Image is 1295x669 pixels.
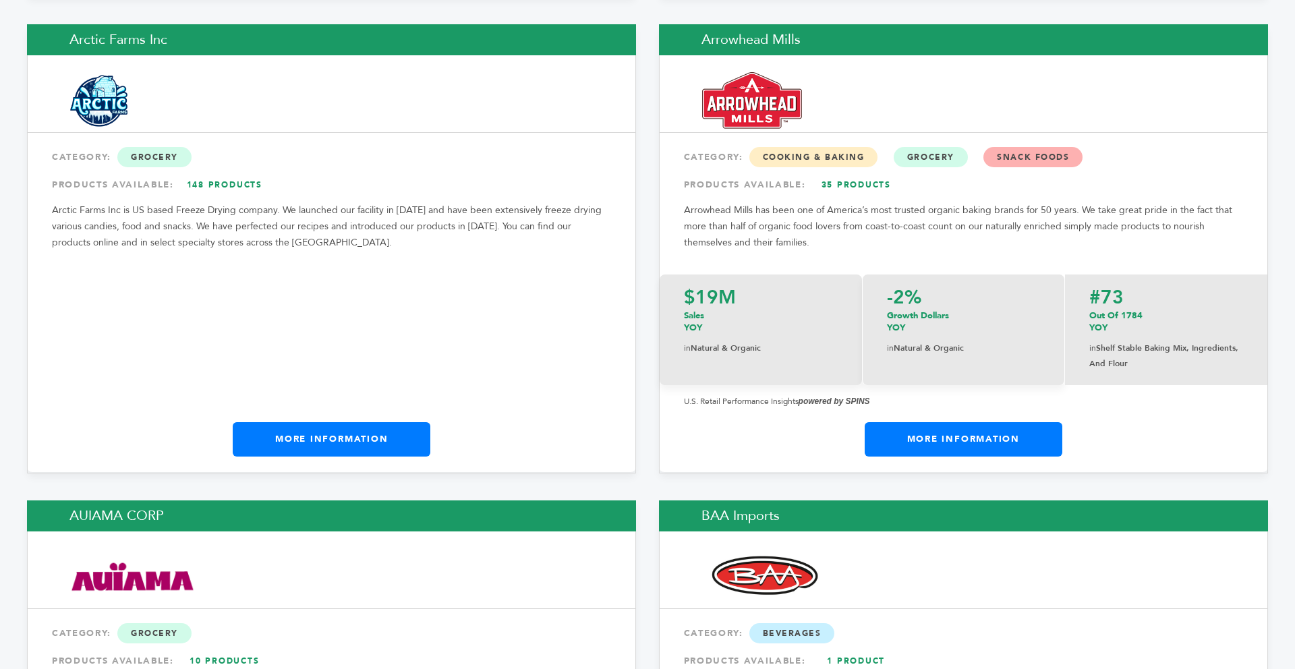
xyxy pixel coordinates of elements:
h2: BAA Imports [659,500,1268,531]
p: $19M [684,288,838,307]
p: Sales [684,310,838,334]
img: AUIAMA CORP [70,554,195,600]
div: CATEGORY: [52,145,611,169]
img: Arctic Farms Inc [70,72,127,129]
span: YOY [1089,322,1107,334]
span: YOY [887,322,905,334]
img: BAA Imports [702,554,827,600]
span: Beverages [749,623,835,643]
span: Grocery [894,147,968,167]
span: Grocery [117,623,192,643]
h2: Arrowhead Mills [659,24,1268,55]
p: U.S. Retail Performance Insights [684,393,1243,409]
span: YOY [684,322,702,334]
p: Natural & Organic [887,341,1040,356]
span: Snack Foods [983,147,1083,167]
p: Arctic Farms Inc is US based Freeze Drying company. We launched our facility in [DATE] and have b... [52,202,611,251]
a: More Information [865,422,1062,456]
p: #73 [1089,288,1243,307]
div: CATEGORY: [52,621,611,645]
a: More Information [233,422,430,456]
p: Shelf Stable Baking Mix, Ingredients, and Flour [1089,341,1243,372]
p: -2% [887,288,1040,307]
span: Grocery [117,147,192,167]
span: in [1089,343,1096,353]
p: Arrowhead Mills has been one of America’s most trusted organic baking brands for 50 years. We tak... [684,202,1243,251]
h2: Arctic Farms Inc [27,24,636,55]
div: CATEGORY: [684,145,1243,169]
span: in [887,343,894,353]
div: PRODUCTS AVAILABLE: [684,173,1243,197]
p: Growth Dollars [887,310,1040,334]
img: Arrowhead Mills [702,72,802,129]
a: 148 Products [177,173,272,197]
h2: AUIAMA CORP [27,500,636,531]
div: PRODUCTS AVAILABLE: [52,173,611,197]
span: Cooking & Baking [749,147,878,167]
p: Out of 1784 [1089,310,1243,334]
div: CATEGORY: [684,621,1243,645]
strong: powered by SPINS [799,397,870,406]
a: 35 Products [809,173,903,197]
span: in [684,343,691,353]
p: Natural & Organic [684,341,838,356]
